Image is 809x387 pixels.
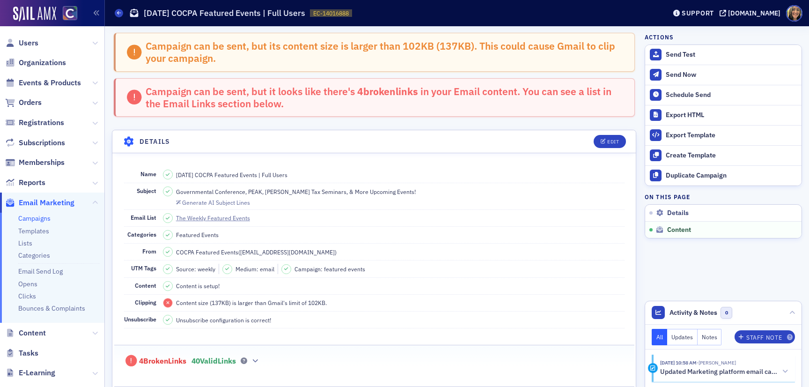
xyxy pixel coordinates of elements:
span: E-Learning [19,368,55,378]
h4: Details [140,137,170,147]
span: Users [19,38,38,48]
button: [DOMAIN_NAME] [720,10,784,16]
a: Subscriptions [5,138,65,148]
div: Campaign can be sent, but it looks like there's in your Email content. You can see a list in the ... [146,85,625,110]
span: Content [135,282,156,289]
button: Staff Note [735,330,795,343]
span: 4 Broken Links [139,357,186,366]
h1: [DATE] COCPA Featured Events | Full Users [144,7,305,19]
span: Subscriptions [19,138,65,148]
div: Edit [607,139,619,144]
a: Orders [5,97,42,108]
span: Memberships [19,157,65,168]
div: Support [682,9,714,17]
button: Send Test [645,45,802,65]
span: Name [140,170,156,178]
span: Profile [786,5,802,22]
span: Content is setup! [176,282,220,290]
a: Lists [18,239,32,247]
a: Categories [18,251,50,260]
span: Tasks [19,348,38,358]
span: Reports [19,178,45,188]
img: SailAMX [13,7,56,22]
button: Generate AI Subject Lines [176,197,250,206]
button: All [652,329,668,345]
span: Medium: email [235,265,274,273]
button: Send Now [645,65,802,85]
span: Events & Products [19,78,81,88]
span: Content size (137KB) is larger than Gmail's limit of 102KB. [176,298,327,307]
a: Email Send Log [18,267,63,275]
a: Export Template [645,125,802,145]
a: Bounces & Complaints [18,304,85,313]
span: Clipping [135,298,156,306]
div: Featured Events [176,231,219,239]
a: Export HTML [645,105,802,125]
div: Schedule Send [666,91,797,99]
div: Create Template [666,151,797,160]
span: COCPA Featured Events ( [EMAIL_ADDRESS][DOMAIN_NAME] ) [176,248,337,256]
a: Tasks [5,348,38,358]
span: Registrations [19,118,64,128]
a: Clicks [18,292,36,300]
span: Subject [137,187,156,194]
div: Duplicate Campaign [666,171,797,180]
a: Campaigns [18,214,51,223]
span: Organizations [19,58,66,68]
span: Content [19,328,46,338]
h5: Updated Marketing platform email campaign: [DATE] COCPA Featured Events | Full Users [660,368,779,376]
span: Details [667,209,689,217]
a: Email Marketing [5,198,74,208]
button: Updated Marketing platform email campaign: [DATE] COCPA Featured Events | Full Users [660,367,788,377]
div: Campaign can be sent, but its content size is larger than 102KB ( 137 KB). This could cause Gmail... [146,40,625,65]
span: 40 Valid Links [191,357,236,366]
span: Orders [19,97,42,108]
a: Create Template [645,145,802,165]
button: Updates [667,329,698,345]
span: EC-14016888 [313,9,349,17]
a: Reports [5,178,45,188]
span: Email List [131,214,156,221]
div: Generate AI Subject Lines [182,200,250,205]
span: Activity & Notes [669,308,717,318]
div: Export HTML [666,111,797,119]
a: Memberships [5,157,65,168]
a: The Weekly Featured Events [176,214,258,222]
span: 0 [721,307,732,319]
span: Unsubscribe [124,315,156,323]
div: Activity [648,363,658,373]
span: Source: weekly [176,265,215,273]
button: Notes [698,329,722,345]
h4: On this page [645,193,802,201]
h4: Actions [645,33,674,41]
span: Governmental Conference, PEAK, [PERSON_NAME] Tax Seminars, & More Upcoming Events! [176,187,416,196]
a: Registrations [5,118,64,128]
button: Schedule Send [645,85,802,105]
button: Edit [594,135,626,148]
a: Users [5,38,38,48]
div: [DOMAIN_NAME] [728,9,780,17]
a: Opens [18,280,37,288]
a: Organizations [5,58,66,68]
div: Send Test [666,51,797,59]
a: E-Learning [5,368,55,378]
a: Content [5,328,46,338]
span: Lauren Standiford [697,359,736,366]
a: Events & Products [5,78,81,88]
strong: 4 broken links [357,85,418,98]
div: Staff Note [746,335,782,340]
span: Campaign: featured events [294,265,365,273]
span: Unsubscribe configuration is correct! [176,316,271,324]
time: 9/3/2025 10:58 AM [660,359,697,366]
div: Export Template [666,131,797,140]
span: Email Marketing [19,198,74,208]
span: Categories [127,231,156,238]
span: Content [667,226,691,234]
button: Duplicate Campaign [645,165,802,186]
img: SailAMX [63,6,77,21]
span: [DATE] COCPA Featured Events | Full Users [176,171,287,179]
span: UTM Tags [131,264,156,272]
div: Send Now [666,71,797,79]
a: Templates [18,227,49,235]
